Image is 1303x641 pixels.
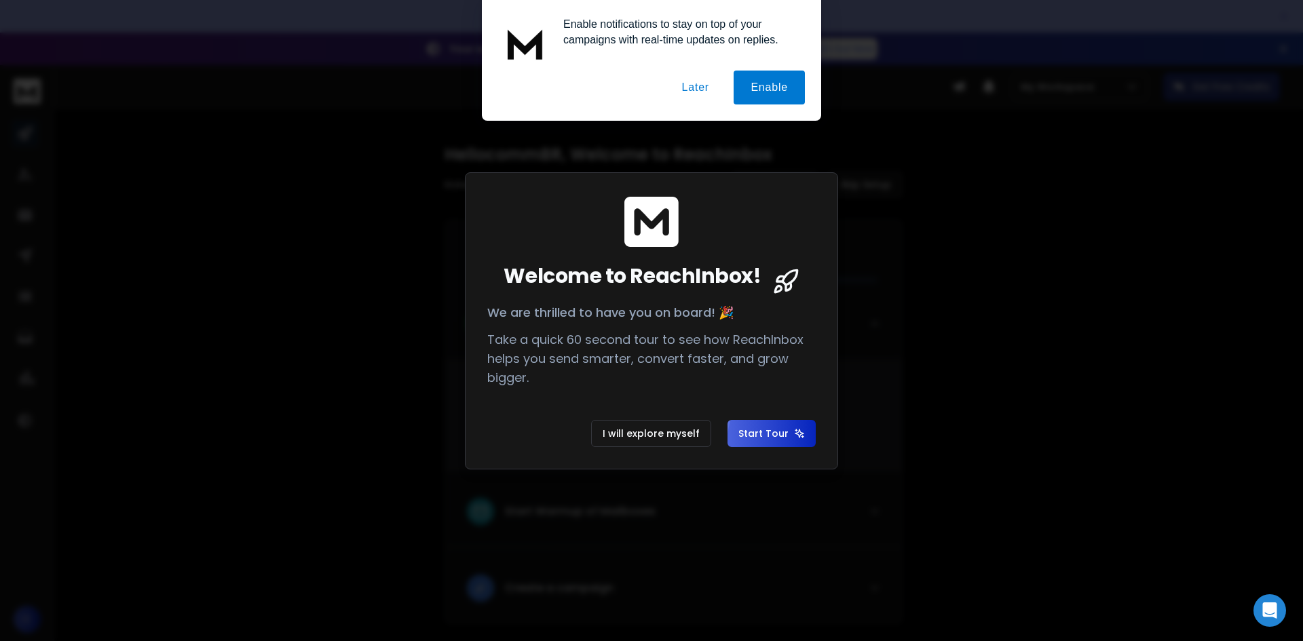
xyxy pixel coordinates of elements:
[498,16,552,71] img: notification icon
[1253,594,1286,627] div: Open Intercom Messenger
[664,71,725,104] button: Later
[504,264,761,288] span: Welcome to ReachInbox!
[487,330,816,387] p: Take a quick 60 second tour to see how ReachInbox helps you send smarter, convert faster, and gro...
[734,71,805,104] button: Enable
[738,427,805,440] span: Start Tour
[552,16,805,47] div: Enable notifications to stay on top of your campaigns with real-time updates on replies.
[487,303,816,322] p: We are thrilled to have you on board! 🎉
[591,420,711,447] button: I will explore myself
[728,420,816,447] button: Start Tour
